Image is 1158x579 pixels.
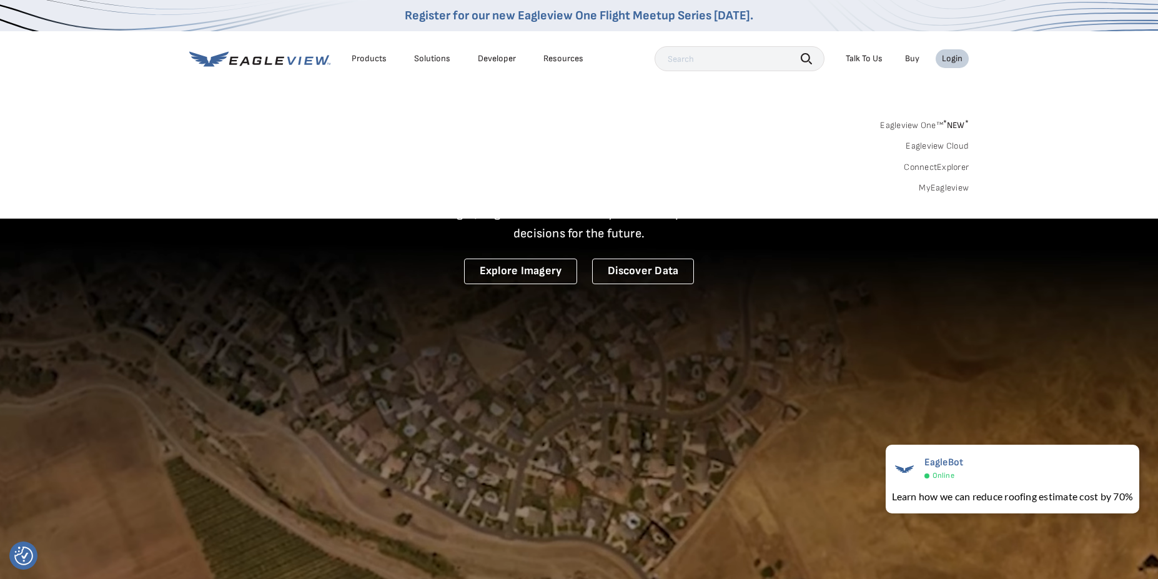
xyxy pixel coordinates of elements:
a: ConnectExplorer [904,162,969,173]
a: Eagleview Cloud [906,141,969,152]
div: Resources [543,53,583,64]
a: MyEagleview [919,182,969,194]
a: Discover Data [592,259,694,284]
div: Login [942,53,963,64]
div: Talk To Us [846,53,883,64]
img: EagleBot [892,457,917,482]
button: Consent Preferences [14,547,33,565]
input: Search [655,46,824,71]
span: Online [933,471,954,480]
a: Buy [905,53,919,64]
span: EagleBot [924,457,964,468]
div: Products [352,53,387,64]
a: Developer [478,53,516,64]
a: Eagleview One™*NEW* [880,116,969,131]
span: NEW [943,120,969,131]
div: Learn how we can reduce roofing estimate cost by 70% [892,489,1133,504]
div: Solutions [414,53,450,64]
img: Revisit consent button [14,547,33,565]
a: Explore Imagery [464,259,578,284]
a: Register for our new Eagleview One Flight Meetup Series [DATE]. [405,8,753,23]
